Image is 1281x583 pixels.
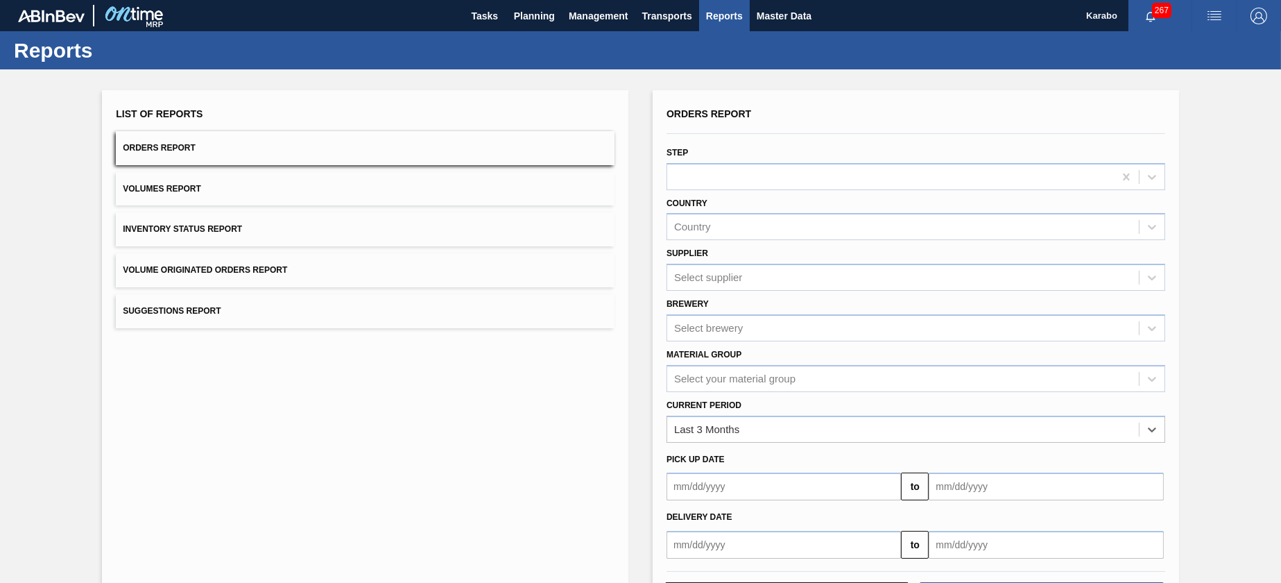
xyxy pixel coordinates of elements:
[667,400,741,410] label: Current Period
[757,8,811,24] span: Master Data
[1206,8,1223,24] img: userActions
[14,42,260,58] h1: Reports
[667,512,732,522] span: Delivery Date
[1128,6,1173,26] button: Notifications
[116,172,614,206] button: Volumes Report
[116,108,203,119] span: List of Reports
[116,212,614,246] button: Inventory Status Report
[514,8,555,24] span: Planning
[667,531,901,559] input: mm/dd/yyyy
[116,131,614,165] button: Orders Report
[123,184,201,194] span: Volumes Report
[901,531,929,559] button: to
[667,248,708,258] label: Supplier
[123,265,287,275] span: Volume Originated Orders Report
[116,294,614,328] button: Suggestions Report
[667,350,741,360] label: Material Group
[674,322,743,334] div: Select brewery
[706,8,743,24] span: Reports
[929,531,1163,559] input: mm/dd/yyyy
[667,455,725,464] span: Pick up Date
[642,8,692,24] span: Transports
[674,272,742,284] div: Select supplier
[667,299,709,309] label: Brewery
[123,306,221,316] span: Suggestions Report
[123,224,242,234] span: Inventory Status Report
[123,143,196,153] span: Orders Report
[674,221,711,233] div: Country
[116,253,614,287] button: Volume Originated Orders Report
[1250,8,1267,24] img: Logout
[667,148,688,158] label: Step
[667,108,751,119] span: Orders Report
[18,10,85,22] img: TNhmsLtSVTkK8tSr43FrP2fwEKptu5GPRR3wAAAABJRU5ErkJggg==
[901,473,929,500] button: to
[470,8,500,24] span: Tasks
[674,373,796,385] div: Select your material group
[929,473,1163,500] input: mm/dd/yyyy
[674,423,739,435] div: Last 3 Months
[569,8,628,24] span: Management
[667,473,901,500] input: mm/dd/yyyy
[667,198,707,208] label: Country
[1152,3,1171,18] span: 267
